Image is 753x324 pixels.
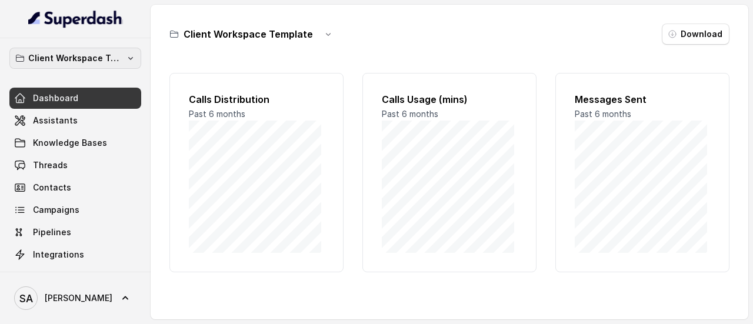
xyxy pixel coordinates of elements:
[9,132,141,153] a: Knowledge Bases
[33,182,71,193] span: Contacts
[575,109,631,119] span: Past 6 months
[9,177,141,198] a: Contacts
[382,109,438,119] span: Past 6 months
[9,110,141,131] a: Assistants
[45,292,112,304] span: [PERSON_NAME]
[9,48,141,69] button: Client Workspace Template
[33,204,79,216] span: Campaigns
[33,92,78,104] span: Dashboard
[382,92,517,106] h2: Calls Usage (mins)
[19,292,33,305] text: SA
[189,92,324,106] h2: Calls Distribution
[9,266,141,288] a: API Settings
[33,137,107,149] span: Knowledge Bases
[575,92,710,106] h2: Messages Sent
[33,271,84,283] span: API Settings
[33,159,68,171] span: Threads
[9,282,141,315] a: [PERSON_NAME]
[662,24,729,45] button: Download
[184,27,313,41] h3: Client Workspace Template
[28,9,123,28] img: light.svg
[9,88,141,109] a: Dashboard
[9,199,141,221] a: Campaigns
[33,115,78,126] span: Assistants
[33,226,71,238] span: Pipelines
[9,222,141,243] a: Pipelines
[9,244,141,265] a: Integrations
[33,249,84,260] span: Integrations
[28,51,122,65] p: Client Workspace Template
[189,109,245,119] span: Past 6 months
[9,155,141,176] a: Threads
